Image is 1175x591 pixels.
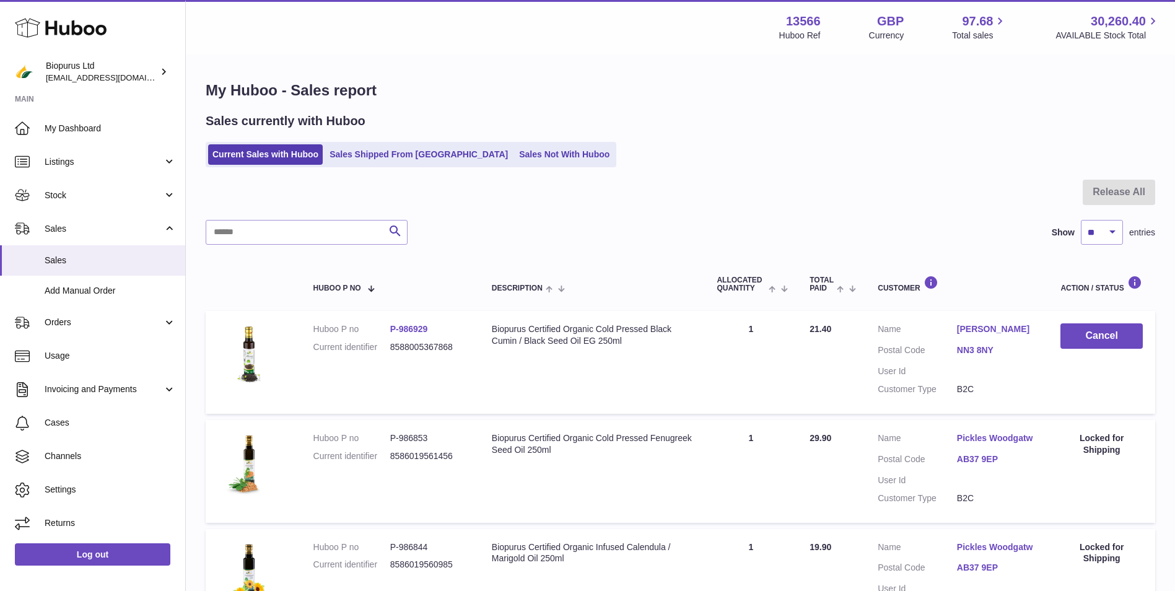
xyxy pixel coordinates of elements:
span: 29.90 [810,433,831,443]
strong: 13566 [786,13,821,30]
a: Log out [15,543,170,566]
span: 97.68 [962,13,993,30]
dt: Current identifier [313,450,390,462]
a: Pickles Woodgatw [957,432,1036,444]
a: 97.68 Total sales [952,13,1007,42]
a: AB37 9EP [957,562,1036,574]
span: Stock [45,190,163,201]
dt: Customer Type [878,383,957,395]
td: 1 [704,311,797,414]
span: AVAILABLE Stock Total [1055,30,1160,42]
dt: Current identifier [313,341,390,353]
a: 30,260.40 AVAILABLE Stock Total [1055,13,1160,42]
dt: Name [878,323,957,338]
div: Biopurus Certified Organic Infused Calendula / Marigold Oil 250ml [492,541,692,565]
span: My Dashboard [45,123,176,134]
a: NN3 8NY [957,344,1036,356]
h2: Sales currently with Huboo [206,113,365,129]
dt: User Id [878,475,957,486]
span: 30,260.40 [1091,13,1146,30]
span: Sales [45,223,163,235]
dd: P-986853 [390,432,467,444]
a: [PERSON_NAME] [957,323,1036,335]
dt: User Id [878,366,957,377]
span: Orders [45,317,163,328]
a: AB37 9EP [957,453,1036,465]
dd: 8586019560985 [390,559,467,571]
div: Locked for Shipping [1060,541,1143,565]
span: Sales [45,255,176,266]
span: ALLOCATED Quantity [717,276,765,292]
div: Biopurus Ltd [46,60,157,84]
div: Customer [878,276,1036,292]
dd: B2C [957,492,1036,504]
dt: Postal Code [878,453,957,468]
span: 21.40 [810,324,831,334]
strong: GBP [877,13,904,30]
span: 19.90 [810,542,831,552]
a: Sales Shipped From [GEOGRAPHIC_DATA] [325,144,512,165]
span: Invoicing and Payments [45,383,163,395]
button: Cancel [1060,323,1143,349]
div: Biopurus Certified Organic Cold Pressed Fenugreek Seed Oil 250ml [492,432,692,456]
span: Huboo P no [313,284,361,292]
a: Pickles Woodgatw [957,541,1036,553]
span: Returns [45,517,176,529]
dt: Name [878,541,957,556]
img: 135661717142890.jpg [218,323,280,385]
span: Settings [45,484,176,496]
h1: My Huboo - Sales report [206,81,1155,100]
div: Currency [869,30,904,42]
span: Add Manual Order [45,285,176,297]
div: Action / Status [1060,276,1143,292]
label: Show [1052,227,1075,239]
dt: Huboo P no [313,541,390,553]
td: 1 [704,420,797,523]
dt: Huboo P no [313,323,390,335]
dt: Current identifier [313,559,390,571]
span: Listings [45,156,163,168]
div: Biopurus Certified Organic Cold Pressed Black Cumin / Black Seed Oil EG 250ml [492,323,692,347]
dd: 8586019561456 [390,450,467,462]
div: Huboo Ref [779,30,821,42]
a: P-986929 [390,324,428,334]
span: Channels [45,450,176,462]
span: Description [492,284,543,292]
dt: Huboo P no [313,432,390,444]
img: 135661717147559.jpg [218,432,280,494]
dd: 8588005367868 [390,341,467,353]
span: Usage [45,350,176,362]
dt: Postal Code [878,344,957,359]
dd: P-986844 [390,541,467,553]
dt: Name [878,432,957,447]
div: Locked for Shipping [1060,432,1143,456]
span: Cases [45,417,176,429]
a: Sales Not With Huboo [515,144,614,165]
img: internalAdmin-13566@internal.huboo.com [15,63,33,81]
a: Current Sales with Huboo [208,144,323,165]
dt: Customer Type [878,492,957,504]
dd: B2C [957,383,1036,395]
span: entries [1129,227,1155,239]
span: Total paid [810,276,834,292]
dt: Postal Code [878,562,957,577]
span: [EMAIL_ADDRESS][DOMAIN_NAME] [46,72,182,82]
span: Total sales [952,30,1007,42]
